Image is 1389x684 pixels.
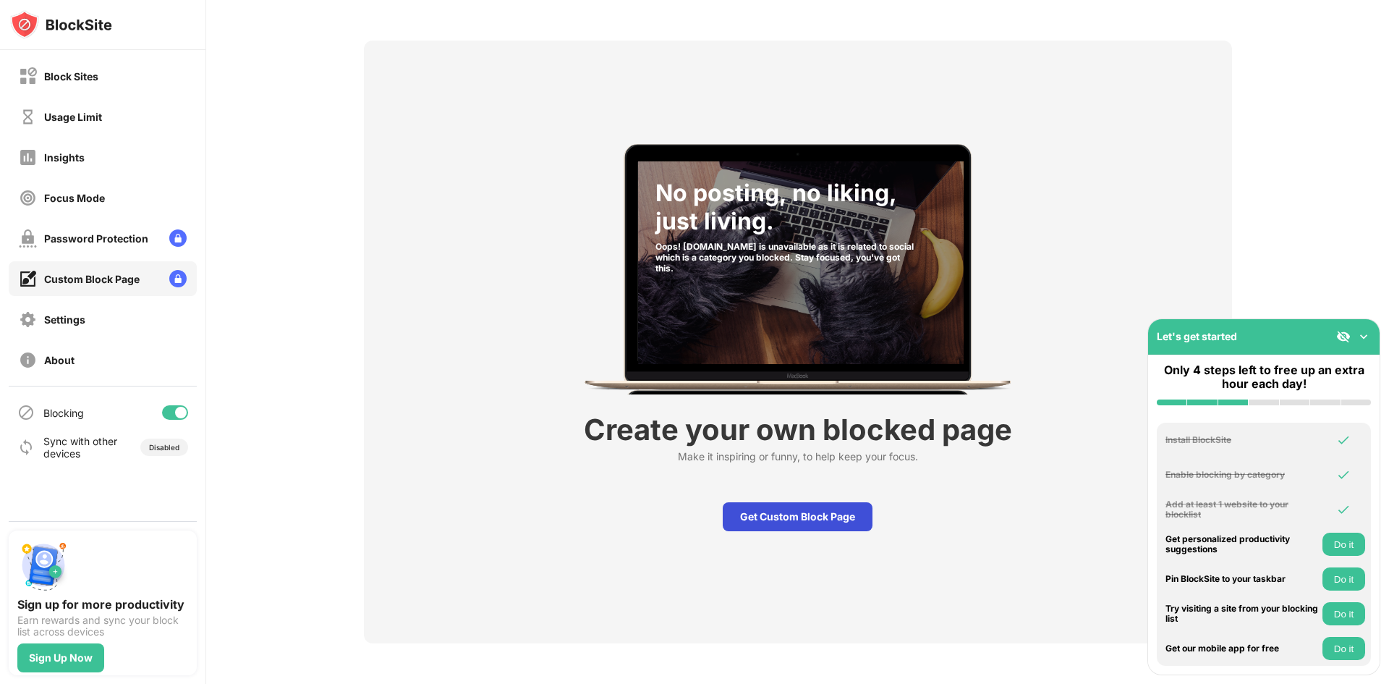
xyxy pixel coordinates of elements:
div: Disabled [149,443,179,452]
div: Settings [44,313,85,326]
div: Enable blocking by category [1165,470,1319,480]
div: No posting, no liking, just living. [655,179,919,235]
div: Insights [44,151,85,164]
div: Password Protection [44,232,148,245]
button: Do it [1322,567,1365,591]
div: About [44,354,75,366]
div: Oops! [DOMAIN_NAME] is unavailable as it is related to social which is a category you blocked. St... [655,241,919,274]
img: lock-menu.svg [169,229,187,247]
div: Earn rewards and sync your block list across devices [17,615,188,638]
img: omni-check.svg [1336,433,1351,447]
div: Let's get started [1157,330,1237,342]
img: eye-not-visible.svg [1336,329,1351,344]
img: push-signup.svg [17,539,69,591]
img: omni-check.svg [1336,468,1351,482]
img: password-protection-off.svg [19,229,37,248]
div: Get personalized productivity suggestions [1165,534,1319,555]
button: Do it [1322,533,1365,556]
div: Sign up for more productivity [17,597,188,612]
div: Usage Limit [44,111,102,123]
div: Block Sites [44,70,98,83]
div: Try visiting a site from your blocking list [1165,604,1319,625]
div: Sign Up Now [29,652,93,664]
img: omni-check.svg [1336,502,1351,517]
img: insights-off.svg [19,148,37,166]
img: category-socialNetworksAndOnlineCommunities-001.jpg [638,161,964,364]
button: Do it [1322,637,1365,660]
div: Only 4 steps left to free up an extra hour each day! [1157,363,1371,391]
button: Do it [1322,602,1365,625]
div: Blocking [43,407,84,419]
div: Sync with other devices [43,435,118,460]
img: omni-setup-toggle.svg [1356,329,1371,344]
div: Make it inspiring or funny, to help keep your focus. [678,450,918,468]
div: Get our mobile app for free [1165,643,1319,654]
img: customize-block-page-on.svg [19,270,37,288]
img: block-off.svg [19,67,37,85]
div: Create your own blocked page [584,412,1012,447]
div: Pin BlockSite to your taskbar [1165,574,1319,584]
img: settings-off.svg [19,311,37,329]
div: Focus Mode [44,192,105,204]
div: Custom Block Page [44,273,140,285]
img: focus-off.svg [19,189,37,207]
img: blocking-icon.svg [17,404,35,421]
img: lock-menu.svg [169,270,187,287]
div: Install BlockSite [1165,435,1319,445]
img: logo-blocksite.svg [10,10,112,39]
img: about-off.svg [19,351,37,369]
div: Get Custom Block Page [723,502,872,531]
img: sync-icon.svg [17,439,35,456]
div: Add at least 1 website to your blocklist [1165,499,1319,520]
img: time-usage-off.svg [19,108,37,126]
